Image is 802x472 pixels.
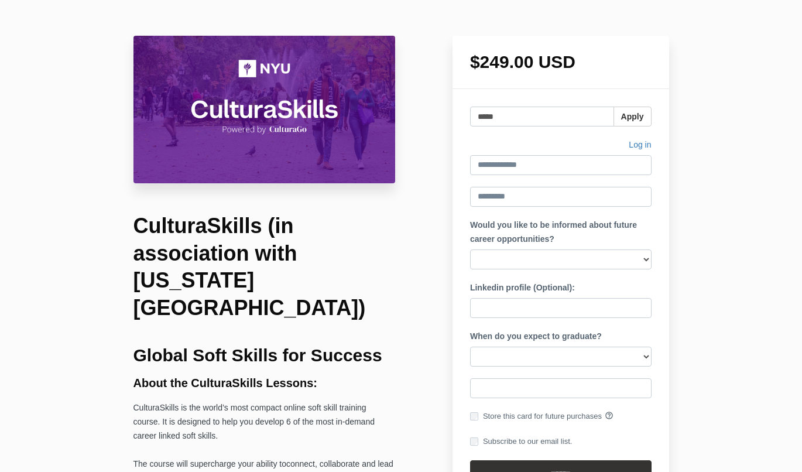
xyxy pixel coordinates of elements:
[470,437,478,446] input: Subscribe to our email list.
[470,412,478,420] input: Store this card for future purchases
[133,213,396,322] h1: CulturaSkills (in association with [US_STATE][GEOGRAPHIC_DATA])
[470,330,602,344] label: When do you expect to graduate?
[133,459,286,468] span: The course will supercharge your ability to
[614,107,652,126] button: Apply
[470,53,652,71] h1: $249.00 USD
[470,435,572,448] label: Subscribe to our email list.
[629,138,651,155] a: Log in
[470,218,652,247] label: Would you like to be informed about future career opportunities?
[133,377,396,389] h3: About the CulturaSkills Lessons:
[470,410,652,423] label: Store this card for future purchases
[133,36,396,183] img: 31710be-8b5f-527-66b4-0ce37cce11c4_CulturaSkills_NYU_Course_Header_Image.png
[133,403,375,440] span: CulturaSkills is the world’s most compact online soft skill training course. It is designed to he...
[470,281,575,295] label: Linkedin profile (Optional):
[133,346,382,365] b: Global Soft Skills for Success
[477,379,645,400] iframe: Secure payment input frame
